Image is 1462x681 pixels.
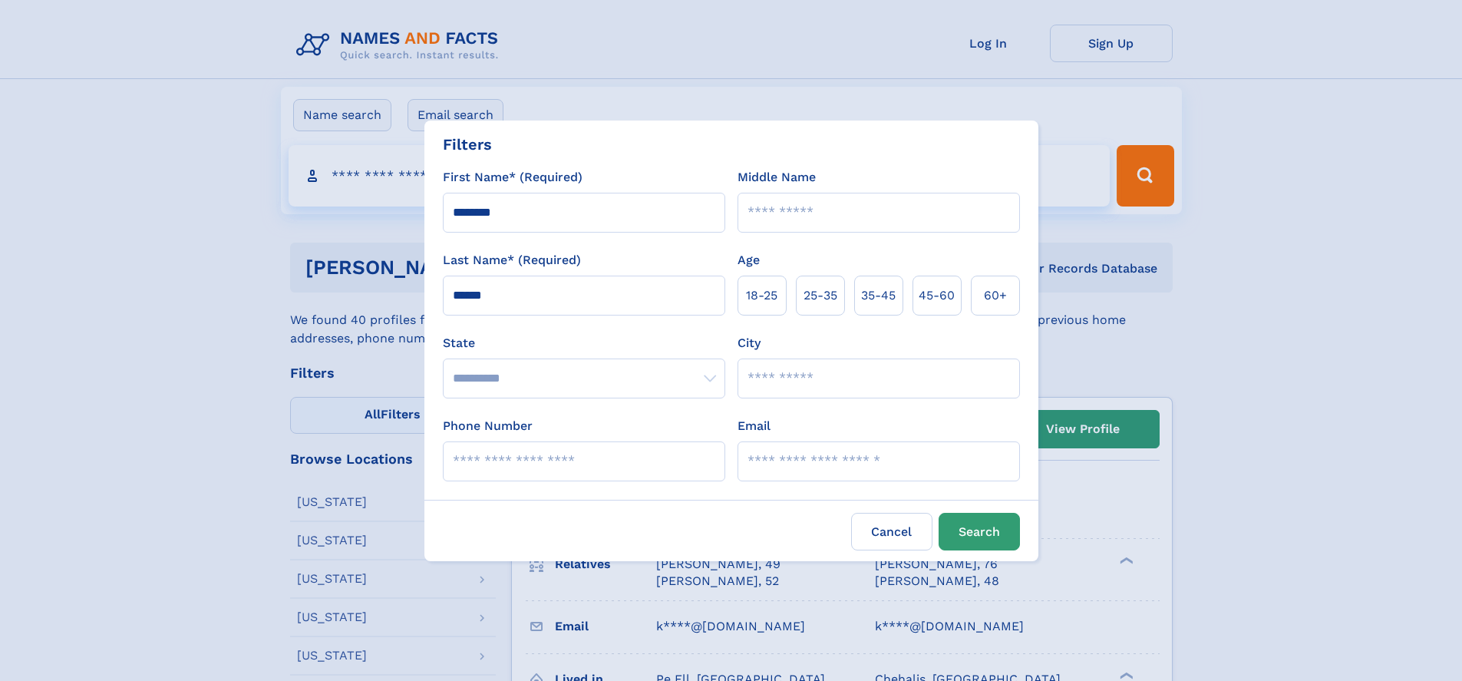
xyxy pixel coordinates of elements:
label: City [738,334,761,352]
span: 45‑60 [919,286,955,305]
label: Cancel [851,513,932,550]
label: Middle Name [738,168,816,187]
label: Age [738,251,760,269]
label: Email [738,417,771,435]
div: Filters [443,133,492,156]
span: 35‑45 [861,286,896,305]
button: Search [939,513,1020,550]
label: Last Name* (Required) [443,251,581,269]
label: Phone Number [443,417,533,435]
span: 25‑35 [804,286,837,305]
span: 18‑25 [746,286,777,305]
label: First Name* (Required) [443,168,582,187]
label: State [443,334,725,352]
span: 60+ [984,286,1007,305]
